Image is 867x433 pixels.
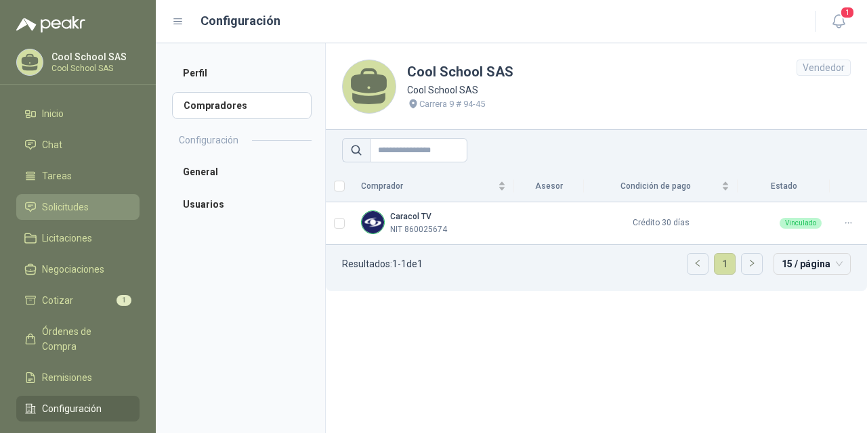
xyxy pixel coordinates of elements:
[407,62,513,83] h1: Cool School SAS
[826,9,851,34] button: 1
[782,254,843,274] span: 15 / página
[353,170,514,202] th: Comprador
[780,218,822,229] div: Vinculado
[584,170,738,202] th: Condición de pago
[715,254,735,274] a: 1
[51,52,136,62] p: Cool School SAS
[390,212,431,221] b: Caracol TV
[179,133,238,147] h2: Configuración
[16,194,140,220] a: Solicitudes
[694,259,702,267] span: left
[361,180,495,193] span: Comprador
[584,202,738,245] td: Crédito 30 días
[42,293,73,308] span: Cotizar
[840,6,855,19] span: 1
[774,253,851,275] div: tamaño de página
[16,225,140,251] a: Licitaciones
[407,83,513,97] p: Cool School SAS
[172,92,312,119] a: Compradores
[16,101,140,127] a: Inicio
[514,170,584,202] th: Asesor
[42,231,92,246] span: Licitaciones
[738,170,830,202] th: Estado
[362,211,384,233] img: Company Logo
[16,256,140,282] a: Negociaciones
[42,200,89,214] span: Solicitudes
[419,97,485,111] p: Carrera 9 # 94-45
[16,396,140,421] a: Configuración
[390,223,447,236] p: NIT 860025674
[687,253,709,275] li: Página anterior
[200,12,280,30] h1: Configuración
[42,401,102,416] span: Configuración
[16,319,140,359] a: Órdenes de Compra
[16,163,140,189] a: Tareas
[16,132,140,158] a: Chat
[42,370,92,385] span: Remisiones
[42,324,127,354] span: Órdenes de Compra
[688,254,708,274] button: left
[342,259,423,269] p: Resultados: 1 - 1 de 1
[42,168,72,183] span: Tareas
[592,180,719,193] span: Condición de pago
[117,295,131,306] span: 1
[42,262,104,277] span: Negociaciones
[16,288,140,313] a: Cotizar1
[714,253,736,275] li: 1
[42,106,64,121] span: Inicio
[797,60,851,76] div: Vendedor
[16,16,85,32] img: Logo peakr
[748,259,756,267] span: right
[42,137,62,152] span: Chat
[172,158,312,185] a: General
[741,253,763,275] li: Página siguiente
[172,191,312,218] a: Usuarios
[172,60,312,87] a: Perfil
[16,365,140,390] a: Remisiones
[51,64,136,72] p: Cool School SAS
[742,254,762,274] button: right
